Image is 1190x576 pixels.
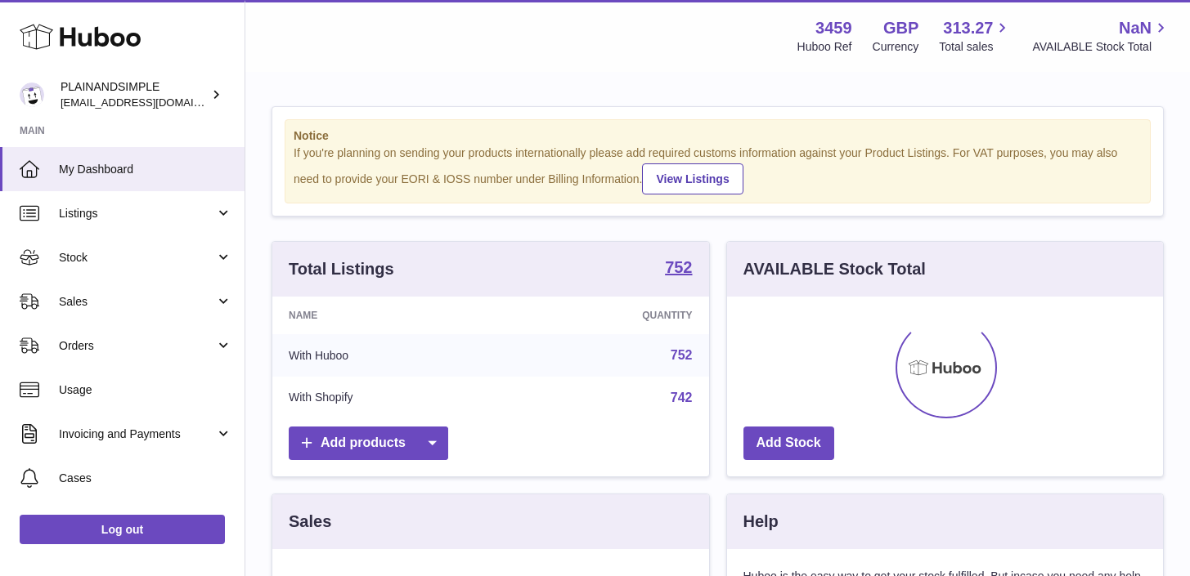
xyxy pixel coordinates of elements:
span: Cases [59,471,232,486]
a: Add Stock [743,426,834,460]
div: Huboo Ref [797,39,852,55]
img: duco@plainandsimple.com [20,83,44,107]
th: Name [272,297,508,334]
span: Usage [59,382,232,398]
span: Sales [59,294,215,310]
span: Invoicing and Payments [59,426,215,442]
span: AVAILABLE Stock Total [1032,39,1170,55]
h3: Sales [289,511,331,533]
strong: Notice [294,128,1142,144]
th: Quantity [508,297,709,334]
span: Orders [59,338,215,354]
a: Add products [289,426,448,460]
div: Currency [873,39,919,55]
a: 752 [665,259,692,279]
a: Log out [20,515,225,544]
h3: Total Listings [289,258,394,280]
strong: 752 [665,259,692,275]
h3: Help [743,511,779,533]
span: [EMAIL_ADDRESS][DOMAIN_NAME] [61,96,240,109]
div: If you're planning on sending your products internationally please add required customs informati... [294,145,1142,194]
span: NaN [1119,17,1152,39]
span: Listings [59,206,215,221]
div: PLAINANDSIMPLE [61,79,208,110]
td: With Huboo [272,334,508,377]
a: View Listings [642,163,743,194]
strong: 3459 [815,17,852,39]
td: With Shopify [272,377,508,419]
a: 742 [671,391,693,404]
a: 313.27 Total sales [939,17,1012,55]
strong: GBP [883,17,918,39]
a: 752 [671,348,693,362]
span: Total sales [939,39,1012,55]
span: 313.27 [943,17,993,39]
span: Stock [59,250,215,266]
h3: AVAILABLE Stock Total [743,258,926,280]
span: My Dashboard [59,162,232,177]
a: NaN AVAILABLE Stock Total [1032,17,1170,55]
